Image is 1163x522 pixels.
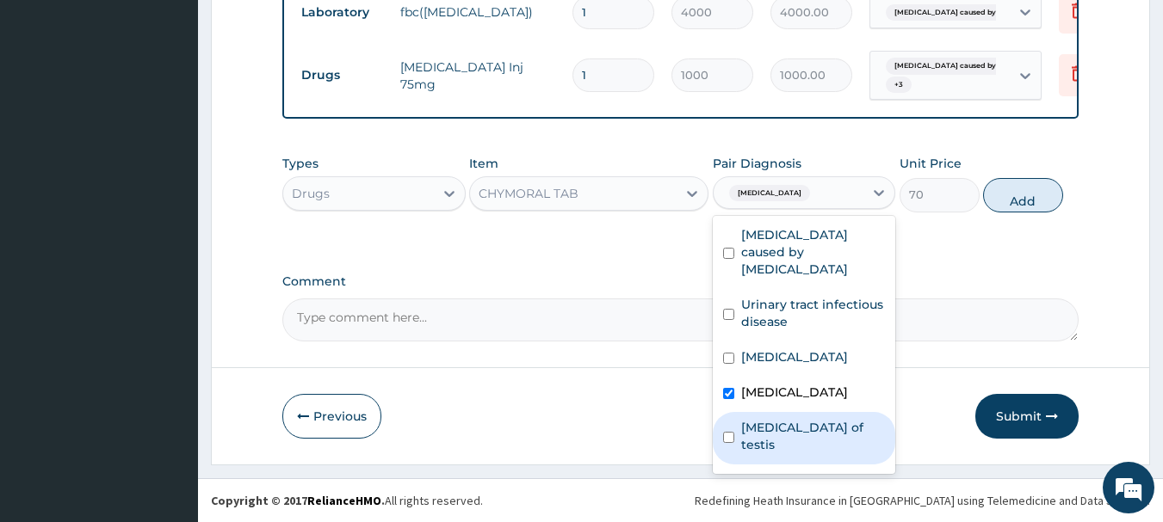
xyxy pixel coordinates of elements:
[32,86,70,129] img: d_794563401_company_1708531726252_794563401
[282,157,319,171] label: Types
[198,478,1163,522] footer: All rights reserved.
[479,185,578,202] div: CHYMORAL TAB
[886,4,1070,21] span: [MEDICAL_DATA] caused by [MEDICAL_DATA]
[741,384,848,401] label: [MEDICAL_DATA]
[886,58,1070,75] span: [MEDICAL_DATA] caused by [MEDICAL_DATA]
[392,50,564,101] td: [MEDICAL_DATA] Inj 75mg
[282,274,1079,289] label: Comment
[211,493,385,508] strong: Copyright © 2017 .
[282,9,324,50] div: Minimize live chat window
[975,394,1079,439] button: Submit
[293,59,392,91] td: Drugs
[307,493,381,508] a: RelianceHMO
[9,343,328,403] textarea: Type your message and hit 'Enter'
[282,394,381,439] button: Previous
[713,155,801,172] label: Pair Diagnosis
[741,296,886,330] label: Urinary tract infectious disease
[886,77,912,94] span: + 3
[695,492,1150,509] div: Redefining Heath Insurance in [GEOGRAPHIC_DATA] using Telemedicine and Data Science!
[292,185,330,202] div: Drugs
[741,348,848,365] label: [MEDICAL_DATA]
[741,419,886,453] label: [MEDICAL_DATA] of testis
[100,153,238,327] span: We're online!
[983,178,1063,212] button: Add
[900,155,962,172] label: Unit Price
[469,155,498,172] label: Item
[729,185,810,202] span: [MEDICAL_DATA]
[90,96,289,119] div: Chat with us now
[741,471,838,488] label: Torsion of testis
[741,226,886,278] label: [MEDICAL_DATA] caused by [MEDICAL_DATA]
